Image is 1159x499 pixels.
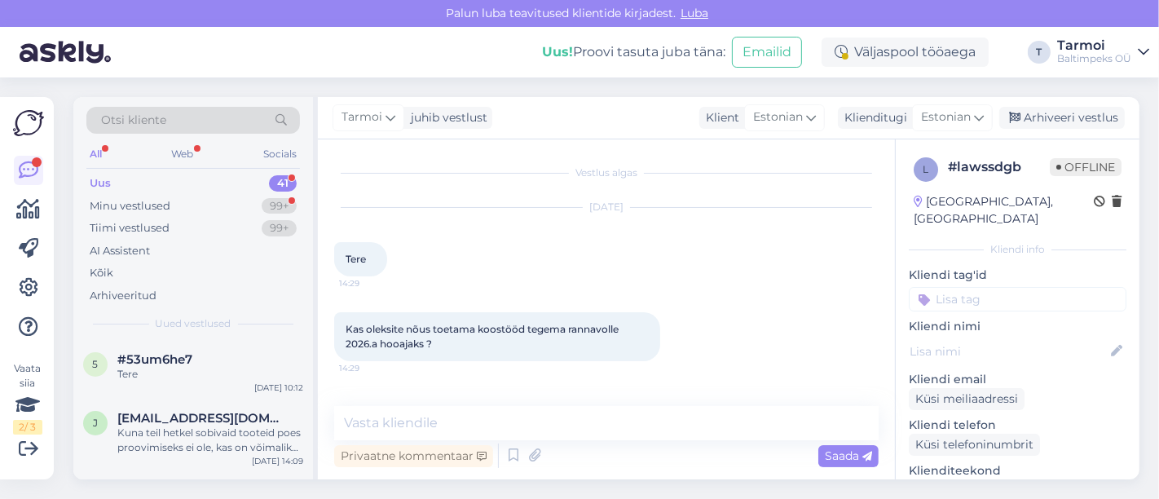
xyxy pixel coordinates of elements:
[90,175,111,192] div: Uus
[13,361,42,435] div: Vaata siia
[254,382,303,394] div: [DATE] 10:12
[13,420,42,435] div: 2 / 3
[342,108,382,126] span: Tarmoi
[90,265,113,281] div: Kõik
[1028,41,1051,64] div: T
[156,316,231,331] span: Uued vestlused
[1050,158,1122,176] span: Offline
[13,110,44,136] img: Askly Logo
[909,287,1126,311] input: Lisa tag
[921,108,971,126] span: Estonian
[909,267,1126,284] p: Kliendi tag'id
[346,323,621,350] span: Kas oleksite nõus toetama koostööd tegema rannavolle 2026.a hooajaks ?
[753,108,803,126] span: Estonian
[909,434,1040,456] div: Küsi telefoninumbrit
[542,42,725,62] div: Proovi tasuta juba täna:
[909,417,1126,434] p: Kliendi telefon
[90,220,170,236] div: Tiimi vestlused
[542,44,573,60] b: Uus!
[101,112,166,129] span: Otsi kliente
[117,367,303,382] div: Tere
[334,166,879,180] div: Vestlus algas
[260,144,300,165] div: Socials
[262,198,297,214] div: 99+
[334,445,493,467] div: Privaatne kommentaar
[909,371,1126,388] p: Kliendi email
[339,362,400,374] span: 14:29
[909,388,1025,410] div: Küsi meiliaadressi
[334,200,879,214] div: [DATE]
[252,455,303,467] div: [DATE] 14:09
[999,107,1125,129] div: Arhiveeri vestlus
[676,6,713,20] span: Luba
[117,411,287,426] span: johannamartin.j@gmail.com
[1057,39,1131,52] div: Tarmoi
[909,462,1126,479] p: Klienditeekond
[948,157,1050,177] div: # lawssdgb
[93,358,99,370] span: 5
[93,417,98,429] span: j
[822,38,989,67] div: Väljaspool tööaega
[169,144,197,165] div: Web
[732,37,802,68] button: Emailid
[909,242,1126,257] div: Kliendi info
[910,342,1108,360] input: Lisa nimi
[825,448,872,463] span: Saada
[1057,39,1149,65] a: TarmoiBaltimpeks OÜ
[269,175,297,192] div: 41
[346,253,366,265] span: Tere
[86,144,105,165] div: All
[90,243,150,259] div: AI Assistent
[117,352,192,367] span: #53um6he7
[1057,52,1131,65] div: Baltimpeks OÜ
[909,318,1126,335] p: Kliendi nimi
[914,193,1094,227] div: [GEOGRAPHIC_DATA], [GEOGRAPHIC_DATA]
[262,220,297,236] div: 99+
[838,109,907,126] div: Klienditugi
[699,109,739,126] div: Klient
[90,288,156,304] div: Arhiveeritud
[117,426,303,455] div: Kuna teil hetkel sobivaid tooteid poes proovimiseks ei ole, kas on võimalik tellida koju erinevad...
[404,109,487,126] div: juhib vestlust
[339,277,400,289] span: 14:29
[90,198,170,214] div: Minu vestlused
[923,163,929,175] span: l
